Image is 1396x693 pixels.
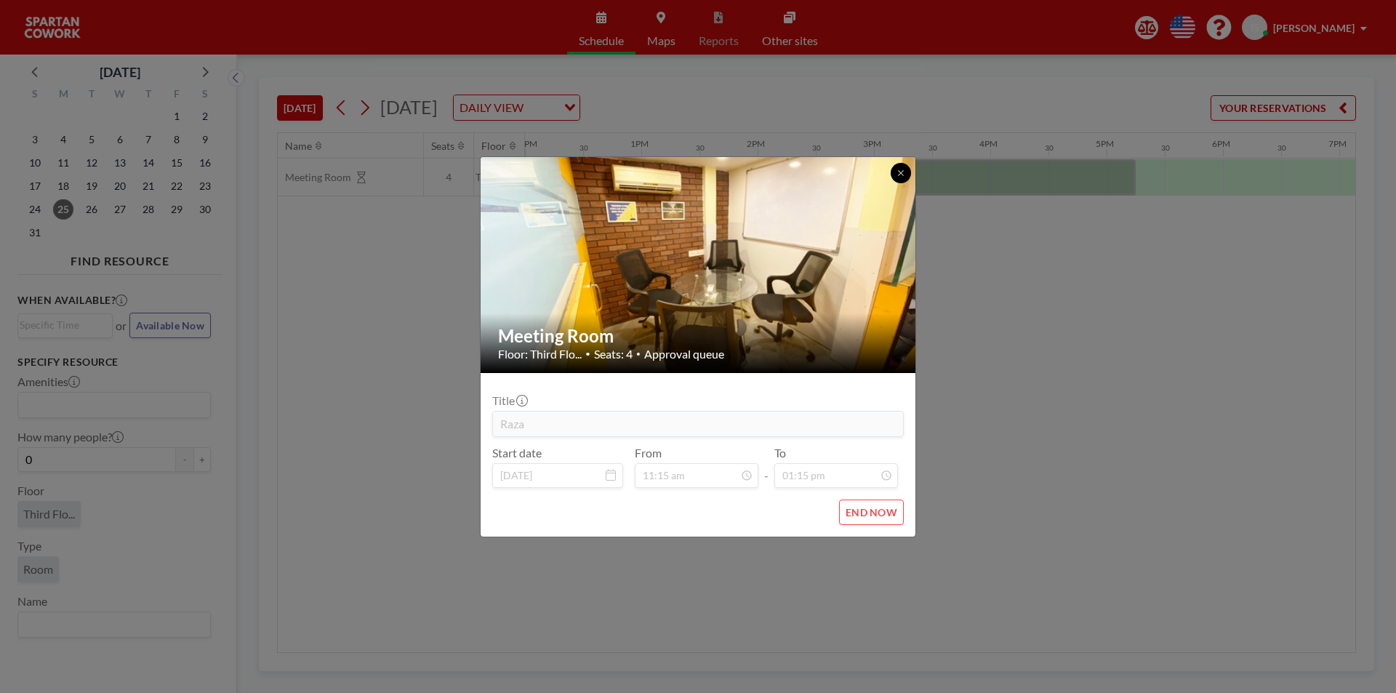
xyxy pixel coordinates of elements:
[492,446,542,460] label: Start date
[839,500,904,525] button: END NOW
[774,446,786,460] label: To
[498,347,582,361] span: Floor: Third Flo...
[636,349,641,358] span: •
[492,393,526,408] label: Title
[644,347,724,361] span: Approval queue
[481,101,917,428] img: 537.jpg
[635,446,662,460] label: From
[498,325,899,347] h2: Meeting Room
[585,348,590,359] span: •
[594,347,633,361] span: Seats: 4
[764,451,769,483] span: -
[493,412,903,436] input: Ibrahim's reservation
